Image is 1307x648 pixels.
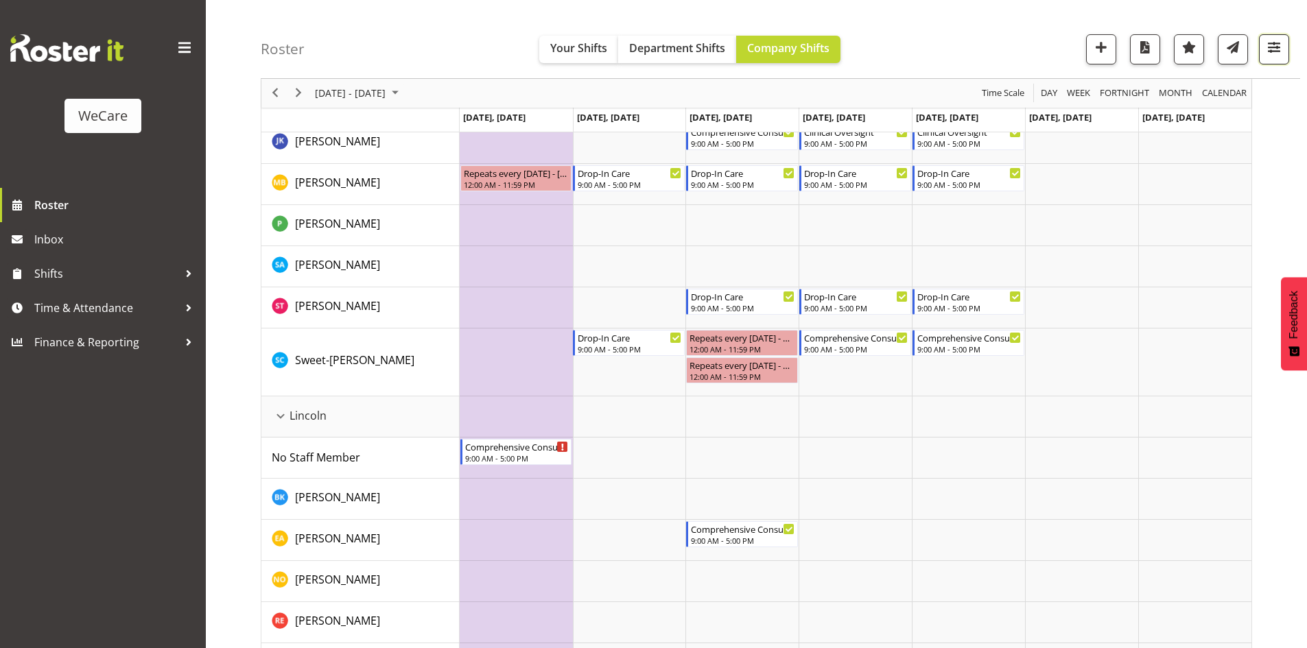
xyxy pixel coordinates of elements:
[804,179,908,190] div: 9:00 AM - 5:00 PM
[686,521,798,547] div: Ena Advincula"s event - Comprehensive Consult Begin From Wednesday, October 29, 2025 at 9:00:00 A...
[295,134,380,149] span: [PERSON_NAME]
[1259,34,1289,64] button: Filter Shifts
[690,331,794,344] div: Repeats every [DATE] - Sweet-[PERSON_NAME]
[691,535,794,546] div: 9:00 AM - 5:00 PM
[690,344,794,355] div: 12:00 AM - 11:59 PM
[917,179,1021,190] div: 9:00 AM - 5:00 PM
[804,344,908,355] div: 9:00 AM - 5:00 PM
[1130,34,1160,64] button: Download a PDF of the roster according to the set date range.
[295,489,380,505] a: [PERSON_NAME]
[690,111,752,123] span: [DATE], [DATE]
[686,330,798,356] div: Sweet-Lin Chan"s event - Repeats every wednesday - Sweet-Lin Chan Begin From Wednesday, October 2...
[460,165,572,191] div: Matthew Brewer"s event - Repeats every monday - Matthew Brewer Begin From Monday, October 27, 202...
[1065,85,1093,102] button: Timeline Week
[1065,85,1092,102] span: Week
[1142,111,1205,123] span: [DATE], [DATE]
[261,41,305,57] h4: Roster
[691,138,794,149] div: 9:00 AM - 5:00 PM
[916,111,978,123] span: [DATE], [DATE]
[295,256,380,273] a: [PERSON_NAME]
[266,85,285,102] button: Previous
[1029,111,1092,123] span: [DATE], [DATE]
[290,85,308,102] button: Next
[295,257,380,272] span: [PERSON_NAME]
[804,289,908,303] div: Drop-In Care
[1218,34,1248,64] button: Send a list of all shifts for the selected filtered period to all rostered employees.
[295,531,380,546] span: [PERSON_NAME]
[295,174,380,191] a: [PERSON_NAME]
[78,106,128,126] div: WeCare
[912,165,1024,191] div: Matthew Brewer"s event - Drop-In Care Begin From Friday, October 31, 2025 at 9:00:00 AM GMT+13:00...
[577,111,639,123] span: [DATE], [DATE]
[34,195,199,215] span: Roster
[261,287,460,328] td: Simone Turner resource
[261,164,460,205] td: Matthew Brewer resource
[550,40,607,56] span: Your Shifts
[460,439,572,465] div: No Staff Member"s event - Comprehensive Consult Begin From Monday, October 27, 2025 at 9:00:00 AM...
[261,479,460,520] td: Brian Ko resource
[295,216,380,231] span: [PERSON_NAME]
[573,330,685,356] div: Sweet-Lin Chan"s event - Drop-In Care Begin From Tuesday, October 28, 2025 at 9:00:00 AM GMT+13:0...
[799,165,911,191] div: Matthew Brewer"s event - Drop-In Care Begin From Thursday, October 30, 2025 at 9:00:00 AM GMT+13:...
[691,289,794,303] div: Drop-In Care
[578,331,681,344] div: Drop-In Care
[295,530,380,547] a: [PERSON_NAME]
[629,40,725,56] span: Department Shifts
[313,85,405,102] button: October 2025
[261,602,460,643] td: Rachel Els resource
[295,298,380,314] a: [PERSON_NAME]
[464,166,569,180] div: Repeats every [DATE] - [PERSON_NAME]
[578,166,681,180] div: Drop-In Care
[261,328,460,396] td: Sweet-Lin Chan resource
[917,302,1021,313] div: 9:00 AM - 5:00 PM
[799,124,911,150] div: John Ko"s event - Clinical Oversight Begin From Thursday, October 30, 2025 at 9:00:00 AM GMT+13:0...
[912,289,1024,315] div: Simone Turner"s event - Drop-In Care Begin From Friday, October 31, 2025 at 9:00:00 AM GMT+13:00 ...
[261,437,460,479] td: No Staff Member resource
[272,449,360,466] a: No Staff Member
[261,246,460,287] td: Sarah Abbott resource
[34,332,178,352] span: Finance & Reporting
[295,613,380,628] span: [PERSON_NAME]
[1039,85,1060,102] button: Timeline Day
[34,229,199,250] span: Inbox
[272,450,360,465] span: No Staff Member
[686,289,798,315] div: Simone Turner"s event - Drop-In Care Begin From Wednesday, October 29, 2025 at 9:00:00 AM GMT+13:...
[747,40,829,56] span: Company Shifts
[295,352,414,368] span: Sweet-[PERSON_NAME]
[295,352,414,368] a: Sweet-[PERSON_NAME]
[736,36,840,63] button: Company Shifts
[295,572,380,587] span: [PERSON_NAME]
[917,344,1021,355] div: 9:00 AM - 5:00 PM
[912,124,1024,150] div: John Ko"s event - Clinical Oversight Begin From Friday, October 31, 2025 at 9:00:00 AM GMT+13:00 ...
[618,36,736,63] button: Department Shifts
[310,79,407,108] div: Oct 27 - Nov 02, 2025
[290,407,327,424] span: Lincoln
[261,561,460,602] td: Natasha Ottley resource
[691,166,794,180] div: Drop-In Care
[1281,277,1307,370] button: Feedback - Show survey
[804,138,908,149] div: 9:00 AM - 5:00 PM
[263,79,287,108] div: previous period
[287,79,310,108] div: next period
[1086,34,1116,64] button: Add a new shift
[912,330,1024,356] div: Sweet-Lin Chan"s event - Comprehensive Consult Begin From Friday, October 31, 2025 at 9:00:00 AM ...
[578,179,681,190] div: 9:00 AM - 5:00 PM
[804,331,908,344] div: Comprehensive Consult
[464,179,569,190] div: 12:00 AM - 11:59 PM
[1098,85,1152,102] button: Fortnight
[295,490,380,505] span: [PERSON_NAME]
[917,331,1021,344] div: Comprehensive Consult
[573,165,685,191] div: Matthew Brewer"s event - Drop-In Care Begin From Tuesday, October 28, 2025 at 9:00:00 AM GMT+13:0...
[1288,291,1300,339] span: Feedback
[691,522,794,536] div: Comprehensive Consult
[1174,34,1204,64] button: Highlight an important date within the roster.
[690,371,794,382] div: 12:00 AM - 11:59 PM
[799,289,911,315] div: Simone Turner"s event - Drop-In Care Begin From Thursday, October 30, 2025 at 9:00:00 AM GMT+13:0...
[10,34,123,62] img: Rosterit website logo
[690,358,794,372] div: Repeats every [DATE] - Sweet-[PERSON_NAME]
[803,111,865,123] span: [DATE], [DATE]
[917,138,1021,149] div: 9:00 AM - 5:00 PM
[465,440,569,453] div: Comprehensive Consult
[917,289,1021,303] div: Drop-In Care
